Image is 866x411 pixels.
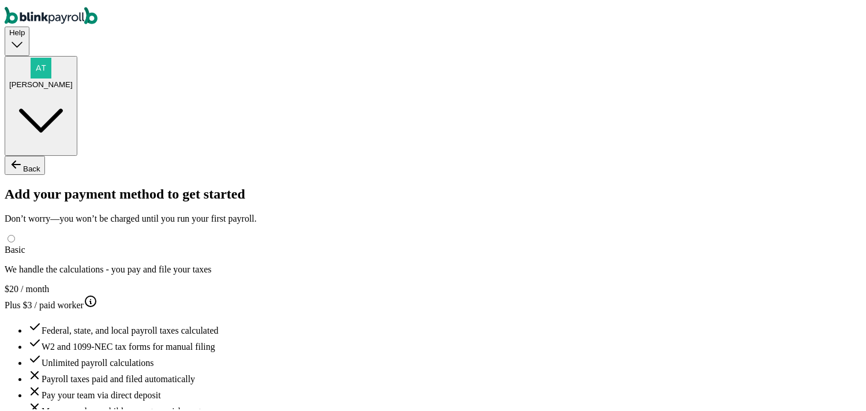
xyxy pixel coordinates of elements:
[42,339,215,349] span: W2 and 1099-NEC tax forms for manual filing
[5,282,49,292] span: $20 / month
[9,78,73,87] span: [PERSON_NAME]
[5,298,84,308] span: Plus $3 / paid worker
[5,154,45,173] button: Back
[42,388,161,398] span: Pay your team via direct deposit
[5,242,25,252] span: Basic
[42,356,154,365] span: Unlimited payroll calculations
[5,54,77,154] button: [PERSON_NAME]
[42,372,195,382] span: Payroll taxes paid and filed automatically
[42,323,219,333] span: Federal, state, and local payroll taxes calculated
[8,233,15,240] input: Basic
[5,24,29,54] button: Help
[9,26,25,35] span: Help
